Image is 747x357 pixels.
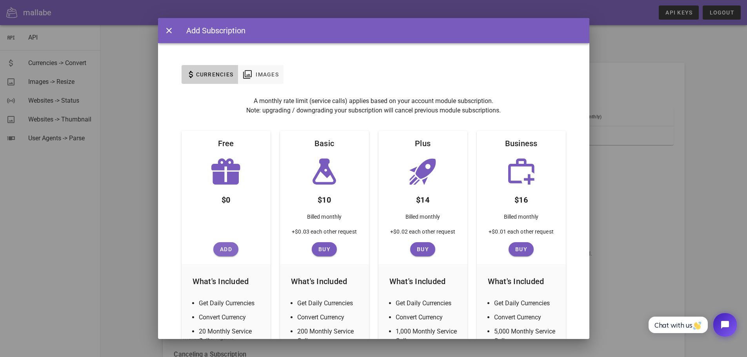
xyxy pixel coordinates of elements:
[196,71,234,78] span: Currencies
[301,209,348,227] div: Billed monthly
[509,242,534,256] button: Buy
[186,269,266,294] div: What's Included
[640,306,743,343] iframe: Tidio Chat
[399,209,446,227] div: Billed monthly
[494,299,558,308] li: Get Daily Currencies
[409,131,437,156] div: Plus
[396,299,460,308] li: Get Daily Currencies
[383,269,463,294] div: What's Included
[512,246,531,252] span: Buy
[482,227,560,242] div: +$0.01 each other request
[396,327,460,346] li: 1,000 Monthly Service Calls
[182,96,566,115] p: A monthly rate limit (service calls) applies based on your account module subscription. Note: upg...
[255,71,279,78] span: Images
[215,187,237,209] div: $0
[311,187,337,209] div: $10
[297,327,361,346] li: 200 Monthly Service Calls
[297,299,361,308] li: Get Daily Currencies
[396,313,460,322] li: Convert Currency
[182,65,238,84] button: Currencies
[413,246,432,252] span: Buy
[199,327,263,346] li: 20 Monthly Service Calls
[199,313,263,322] li: Convert Currency
[494,327,558,346] li: 5,000 Monthly Service Calls
[308,131,340,156] div: Basic
[238,65,284,84] button: Images
[285,269,364,294] div: What's Included
[410,242,435,256] button: Buy
[498,209,545,227] div: Billed monthly
[178,25,245,36] div: Add Subscription
[213,242,238,256] button: Add
[297,313,361,322] li: Convert Currency
[199,299,263,308] li: Get Daily Currencies
[216,246,235,252] span: Add
[508,187,534,209] div: $16
[384,227,462,242] div: +$0.02 each other request
[482,269,561,294] div: What's Included
[499,131,544,156] div: Business
[494,313,558,322] li: Convert Currency
[285,227,363,242] div: +$0.03 each other request
[410,187,436,209] div: $14
[312,242,337,256] button: Buy
[315,246,334,252] span: Buy
[212,131,240,156] div: Free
